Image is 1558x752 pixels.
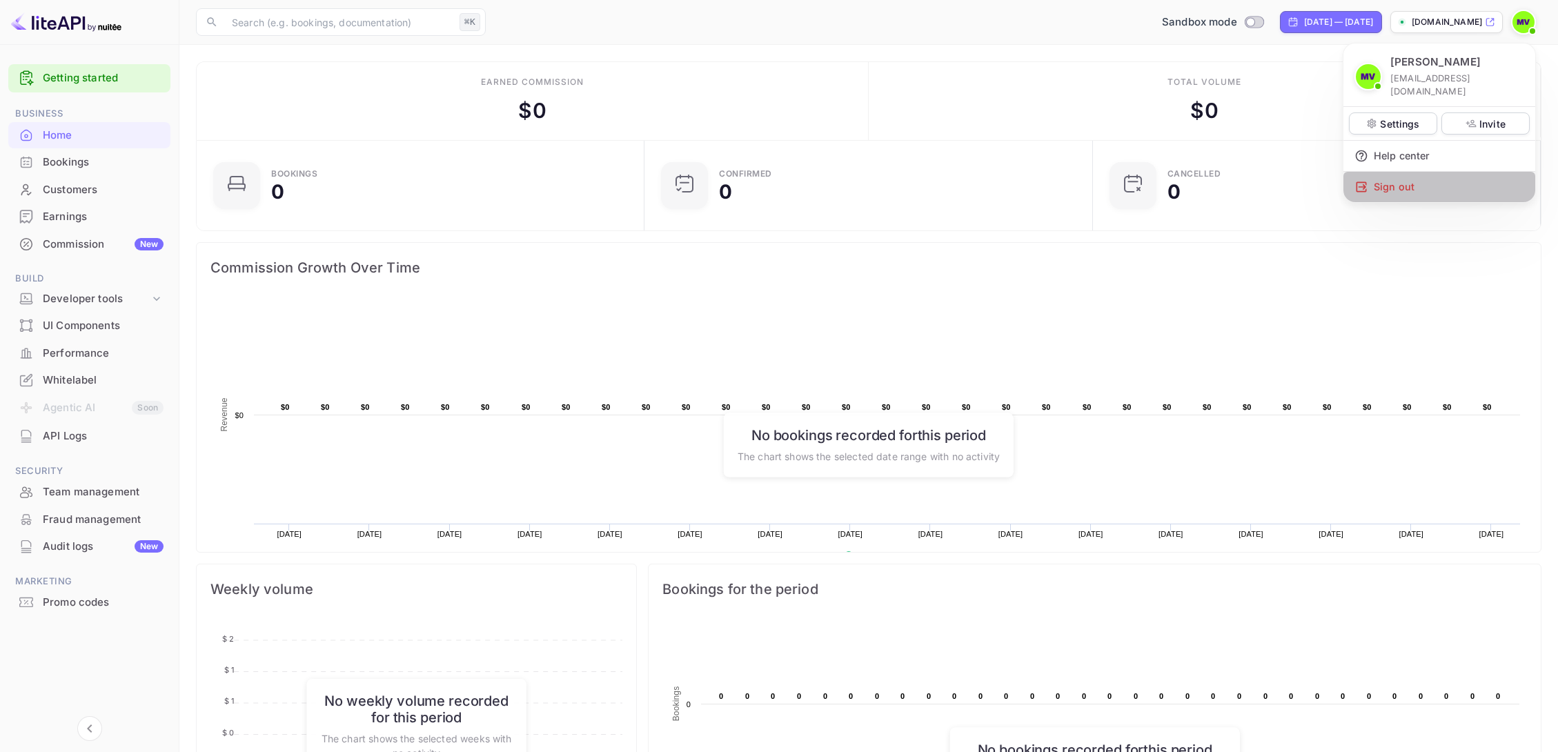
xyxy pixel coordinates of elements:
[1356,64,1381,89] img: Michael Vogt
[1390,55,1481,70] p: [PERSON_NAME]
[1479,117,1506,131] p: Invite
[1390,72,1524,98] p: [EMAIL_ADDRESS][DOMAIN_NAME]
[1380,117,1419,131] p: Settings
[1343,172,1535,202] div: Sign out
[1343,141,1535,171] div: Help center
